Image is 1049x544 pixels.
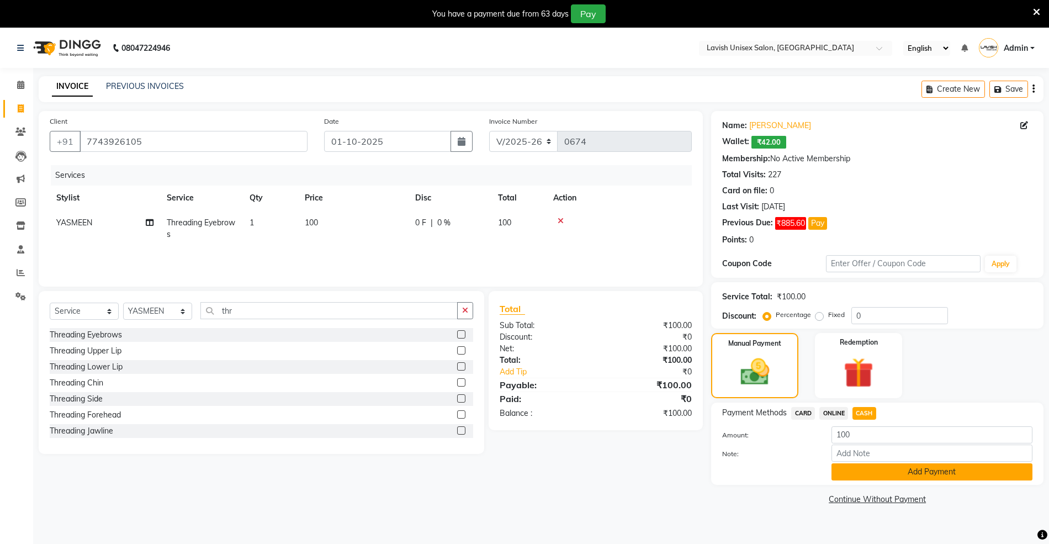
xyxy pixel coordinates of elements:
span: Threading Eyebrows [167,218,235,239]
span: 100 [498,218,511,228]
input: Search or Scan [200,302,458,319]
label: Client [50,117,67,126]
div: No Active Membership [722,153,1032,165]
div: ₹100.00 [777,291,806,303]
div: Name: [722,120,747,131]
label: Fixed [828,310,845,320]
input: Search by Name/Mobile/Email/Code [80,131,308,152]
label: Amount: [714,430,823,440]
button: Pay [808,217,827,230]
a: PREVIOUS INVOICES [106,81,184,91]
label: Manual Payment [728,339,781,348]
div: ₹0 [596,392,700,405]
div: You have a payment due from 63 days [432,8,569,20]
div: Threading Jawline [50,425,113,437]
div: Threading Side [50,393,103,405]
label: Percentage [776,310,811,320]
div: Card on file: [722,185,767,197]
div: Sub Total: [491,320,596,331]
div: Paid: [491,392,596,405]
div: [DATE] [761,201,785,213]
div: ₹0 [596,331,700,343]
div: 0 [770,185,774,197]
span: ₹885.60 [775,217,806,230]
span: Total [500,303,525,315]
label: Redemption [840,337,878,347]
div: Threading Upper Lip [50,345,121,357]
span: 100 [305,218,318,228]
a: Continue Without Payment [713,494,1041,505]
div: Total: [491,355,596,366]
div: 227 [768,169,781,181]
label: Invoice Number [489,117,537,126]
div: Balance : [491,408,596,419]
img: _gift.svg [834,354,883,392]
label: Date [324,117,339,126]
button: Apply [985,256,1016,272]
span: 0 % [437,217,451,229]
th: Disc [409,186,491,210]
div: Threading Forehead [50,409,121,421]
span: CARD [791,407,815,420]
span: 1 [250,218,254,228]
div: Service Total: [722,291,772,303]
div: Discount: [722,310,756,322]
input: Enter Offer / Coupon Code [826,255,981,272]
span: ₹42.00 [751,136,786,149]
th: Service [160,186,243,210]
a: Add Tip [491,366,613,378]
img: _cash.svg [732,355,778,389]
th: Stylist [50,186,160,210]
img: logo [28,33,104,64]
div: ₹100.00 [596,320,700,331]
b: 08047224946 [121,33,170,64]
label: Note: [714,449,823,459]
div: ₹100.00 [596,343,700,355]
th: Qty [243,186,298,210]
div: Threading Lower Lip [50,361,123,373]
div: Threading Eyebrows [50,329,122,341]
th: Price [298,186,409,210]
div: Membership: [722,153,770,165]
div: Previous Due: [722,217,773,230]
span: ONLINE [819,407,848,420]
span: CASH [852,407,876,420]
button: Save [989,81,1028,98]
button: Add Payment [831,463,1032,480]
div: Coupon Code [722,258,825,270]
button: +91 [50,131,81,152]
a: [PERSON_NAME] [749,120,811,131]
div: Threading Chin [50,377,103,389]
div: Discount: [491,331,596,343]
a: INVOICE [52,77,93,97]
span: Payment Methods [722,407,787,419]
th: Action [547,186,692,210]
div: Last Visit: [722,201,759,213]
input: Add Note [831,445,1032,462]
span: 0 F [415,217,426,229]
span: Admin [1004,43,1028,54]
button: Pay [571,4,606,23]
th: Total [491,186,547,210]
span: YASMEEN [56,218,92,228]
div: Net: [491,343,596,355]
div: Payable: [491,378,596,392]
div: Total Visits: [722,169,766,181]
div: ₹100.00 [596,355,700,366]
div: Services [51,165,700,186]
div: ₹100.00 [596,408,700,419]
div: 0 [749,234,754,246]
div: Points: [722,234,747,246]
button: Create New [921,81,985,98]
span: | [431,217,433,229]
div: ₹100.00 [596,378,700,392]
img: Admin [979,38,998,57]
div: ₹0 [613,366,701,378]
input: Amount [831,426,1032,443]
div: Wallet: [722,136,749,149]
